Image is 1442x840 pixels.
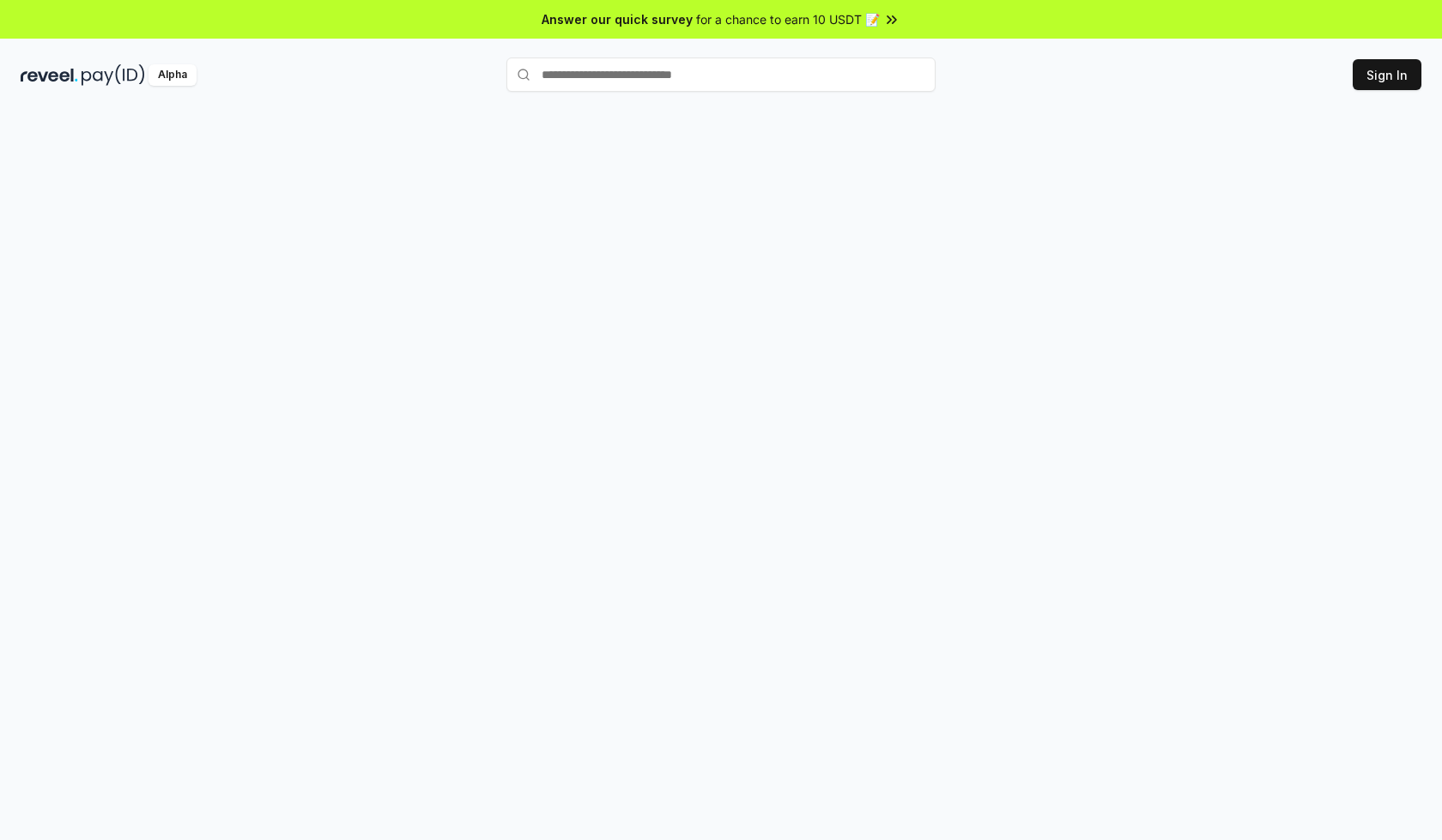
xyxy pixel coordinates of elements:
[21,64,78,86] img: reveel_dark
[1353,59,1421,90] button: Sign In
[542,10,693,28] span: Answer our quick survey
[696,10,880,28] span: for a chance to earn 10 USDT 📝
[82,64,145,86] img: pay_id
[148,64,197,86] div: Alpha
